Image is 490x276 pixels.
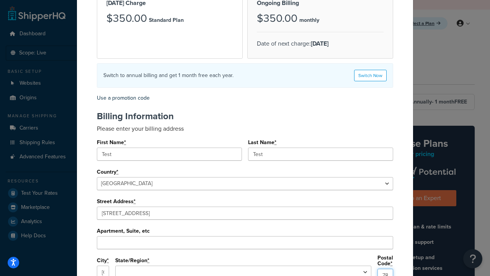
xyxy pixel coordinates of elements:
p: Standard Plan [149,15,184,26]
label: City [97,258,109,264]
a: Switch Now [354,70,387,81]
label: First Name [97,140,126,146]
strong: [DATE] [311,39,328,48]
abbr: required [124,138,126,146]
label: Last Name [248,140,277,146]
abbr: required [116,168,118,176]
label: State/Region [115,258,150,264]
abbr: required [390,260,392,268]
label: Country [97,169,119,175]
abbr: required [134,197,136,205]
label: Apartment, Suite, etc [97,228,150,234]
h2: Billing Information [97,111,393,121]
h3: $350.00 [106,13,147,25]
h3: $350.00 [257,13,297,25]
h4: Switch to annual billing and get 1 month free each year. [103,71,234,79]
label: Postal Code [377,255,393,267]
p: Please enter your billing address [97,124,393,133]
abbr: required [274,138,276,146]
p: monthly [299,15,319,26]
abbr: required [147,256,149,264]
label: Street Address [97,199,136,205]
input: Enter a location [97,207,393,220]
p: Date of next charge: [257,38,384,49]
abbr: required [107,256,109,264]
a: Use a promotion code [97,94,150,102]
